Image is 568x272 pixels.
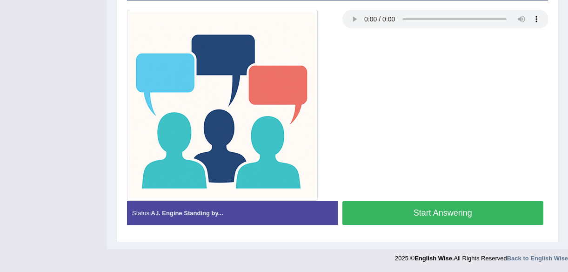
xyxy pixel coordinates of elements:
strong: A.I. Engine Standing by... [151,210,223,217]
div: Status: [127,201,338,225]
button: Start Answering [342,201,544,225]
div: 2025 © All Rights Reserved [395,249,568,263]
a: Back to English Wise [507,255,568,262]
strong: English Wise. [414,255,454,262]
